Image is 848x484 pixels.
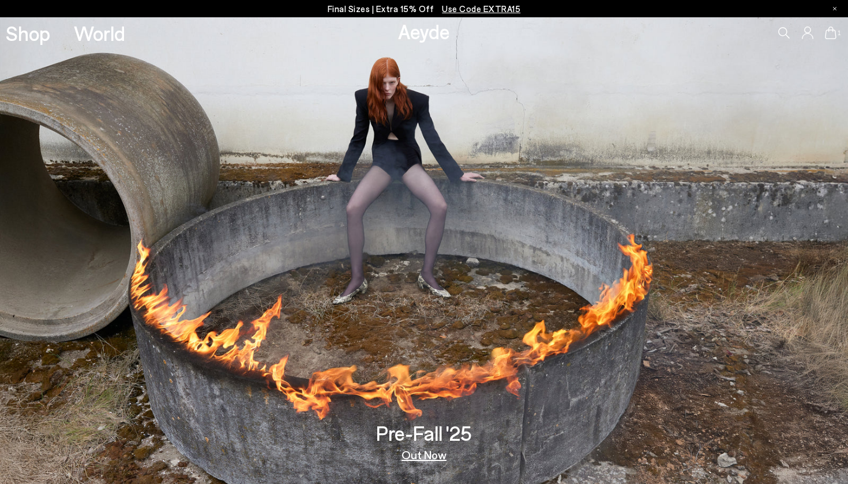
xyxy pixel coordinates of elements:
[6,23,50,43] a: Shop
[74,23,125,43] a: World
[398,19,450,43] a: Aeyde
[825,27,836,39] a: 1
[836,30,842,36] span: 1
[328,2,521,16] p: Final Sizes | Extra 15% Off
[442,3,520,14] span: Navigate to /collections/ss25-final-sizes
[376,423,472,443] h3: Pre-Fall '25
[402,449,446,460] a: Out Now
